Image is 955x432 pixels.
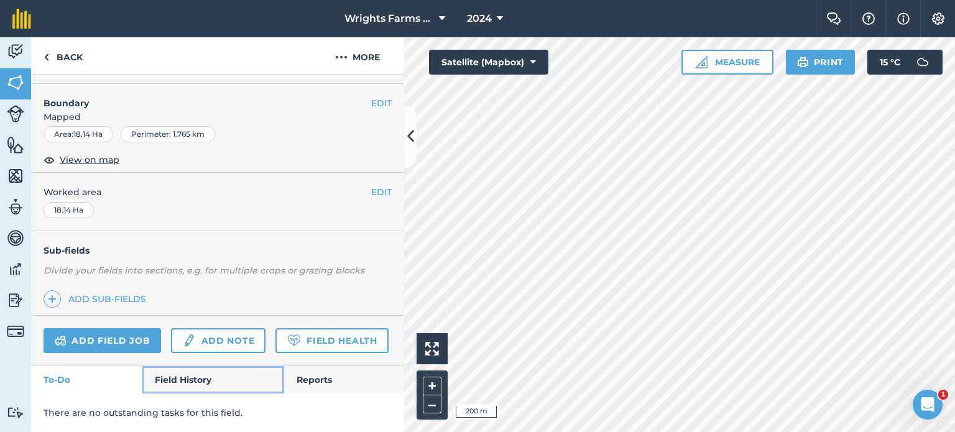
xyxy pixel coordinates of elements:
p: There are no outstanding tasks for this field. [44,406,392,420]
span: Wrights Farms Contracting [344,11,434,26]
button: EDIT [371,185,392,199]
img: svg+xml;base64,PD94bWwgdmVyc2lvbj0iMS4wIiBlbmNvZGluZz0idXRmLTgiPz4KPCEtLSBHZW5lcmF0b3I6IEFkb2JlIE... [7,198,24,216]
img: A cog icon [931,12,946,25]
button: More [311,37,404,74]
img: Four arrows, one pointing top left, one top right, one bottom right and the last bottom left [425,342,439,356]
div: Area : 18.14 Ha [44,126,113,142]
a: Add note [171,328,265,353]
span: 15 ° C [880,50,900,75]
button: EDIT [371,96,392,110]
img: svg+xml;base64,PHN2ZyB4bWxucz0iaHR0cDovL3d3dy53My5vcmcvMjAwMC9zdmciIHdpZHRoPSIxNyIgaGVpZ2h0PSIxNy... [897,11,910,26]
div: 18.14 Ha [44,202,94,218]
img: svg+xml;base64,PHN2ZyB4bWxucz0iaHR0cDovL3d3dy53My5vcmcvMjAwMC9zdmciIHdpZHRoPSI1NiIgaGVpZ2h0PSI2MC... [7,136,24,154]
img: fieldmargin Logo [12,9,31,29]
span: 1 [938,390,948,400]
span: View on map [60,153,119,167]
img: A question mark icon [861,12,876,25]
img: svg+xml;base64,PD94bWwgdmVyc2lvbj0iMS4wIiBlbmNvZGluZz0idXRmLTgiPz4KPCEtLSBHZW5lcmF0b3I6IEFkb2JlIE... [7,260,24,278]
img: svg+xml;base64,PHN2ZyB4bWxucz0iaHR0cDovL3d3dy53My5vcmcvMjAwMC9zdmciIHdpZHRoPSIyMCIgaGVpZ2h0PSIyNC... [335,50,348,65]
img: svg+xml;base64,PD94bWwgdmVyc2lvbj0iMS4wIiBlbmNvZGluZz0idXRmLTgiPz4KPCEtLSBHZW5lcmF0b3I6IEFkb2JlIE... [7,229,24,247]
a: Add field job [44,328,161,353]
a: Add sub-fields [44,290,151,308]
img: svg+xml;base64,PHN2ZyB4bWxucz0iaHR0cDovL3d3dy53My5vcmcvMjAwMC9zdmciIHdpZHRoPSI1NiIgaGVpZ2h0PSI2MC... [7,167,24,185]
iframe: Intercom live chat [913,390,943,420]
a: Field History [142,366,284,393]
img: svg+xml;base64,PHN2ZyB4bWxucz0iaHR0cDovL3d3dy53My5vcmcvMjAwMC9zdmciIHdpZHRoPSIxOSIgaGVpZ2h0PSIyNC... [797,55,809,70]
img: svg+xml;base64,PD94bWwgdmVyc2lvbj0iMS4wIiBlbmNvZGluZz0idXRmLTgiPz4KPCEtLSBHZW5lcmF0b3I6IEFkb2JlIE... [55,333,67,348]
button: Print [786,50,856,75]
img: svg+xml;base64,PD94bWwgdmVyc2lvbj0iMS4wIiBlbmNvZGluZz0idXRmLTgiPz4KPCEtLSBHZW5lcmF0b3I6IEFkb2JlIE... [7,291,24,310]
span: 2024 [467,11,492,26]
em: Divide your fields into sections, e.g. for multiple crops or grazing blocks [44,265,364,276]
img: svg+xml;base64,PD94bWwgdmVyc2lvbj0iMS4wIiBlbmNvZGluZz0idXRmLTgiPz4KPCEtLSBHZW5lcmF0b3I6IEFkb2JlIE... [7,323,24,340]
img: svg+xml;base64,PHN2ZyB4bWxucz0iaHR0cDovL3d3dy53My5vcmcvMjAwMC9zdmciIHdpZHRoPSIxNCIgaGVpZ2h0PSIyNC... [48,292,57,306]
img: Two speech bubbles overlapping with the left bubble in the forefront [826,12,841,25]
img: svg+xml;base64,PHN2ZyB4bWxucz0iaHR0cDovL3d3dy53My5vcmcvMjAwMC9zdmciIHdpZHRoPSI1NiIgaGVpZ2h0PSI2MC... [7,73,24,92]
button: Satellite (Mapbox) [429,50,548,75]
button: Measure [681,50,773,75]
span: Mapped [31,110,404,124]
a: Reports [284,366,404,393]
a: Field Health [275,328,388,353]
button: + [423,377,441,395]
img: svg+xml;base64,PHN2ZyB4bWxucz0iaHR0cDovL3d3dy53My5vcmcvMjAwMC9zdmciIHdpZHRoPSI5IiBoZWlnaHQ9IjI0Ii... [44,50,49,65]
button: View on map [44,152,119,167]
a: Back [31,37,95,74]
img: svg+xml;base64,PHN2ZyB4bWxucz0iaHR0cDovL3d3dy53My5vcmcvMjAwMC9zdmciIHdpZHRoPSIxOCIgaGVpZ2h0PSIyNC... [44,152,55,167]
img: svg+xml;base64,PD94bWwgdmVyc2lvbj0iMS4wIiBlbmNvZGluZz0idXRmLTgiPz4KPCEtLSBHZW5lcmF0b3I6IEFkb2JlIE... [182,333,196,348]
img: svg+xml;base64,PD94bWwgdmVyc2lvbj0iMS4wIiBlbmNvZGluZz0idXRmLTgiPz4KPCEtLSBHZW5lcmF0b3I6IEFkb2JlIE... [7,42,24,61]
span: Worked area [44,185,392,199]
button: – [423,395,441,413]
img: Ruler icon [695,56,708,68]
img: svg+xml;base64,PD94bWwgdmVyc2lvbj0iMS4wIiBlbmNvZGluZz0idXRmLTgiPz4KPCEtLSBHZW5lcmF0b3I6IEFkb2JlIE... [7,105,24,122]
h4: Sub-fields [31,244,404,257]
img: svg+xml;base64,PD94bWwgdmVyc2lvbj0iMS4wIiBlbmNvZGluZz0idXRmLTgiPz4KPCEtLSBHZW5lcmF0b3I6IEFkb2JlIE... [910,50,935,75]
button: 15 °C [867,50,943,75]
img: svg+xml;base64,PD94bWwgdmVyc2lvbj0iMS4wIiBlbmNvZGluZz0idXRmLTgiPz4KPCEtLSBHZW5lcmF0b3I6IEFkb2JlIE... [7,407,24,418]
h4: Boundary [31,84,371,110]
div: Perimeter : 1.765 km [121,126,215,142]
a: To-Do [31,366,142,393]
